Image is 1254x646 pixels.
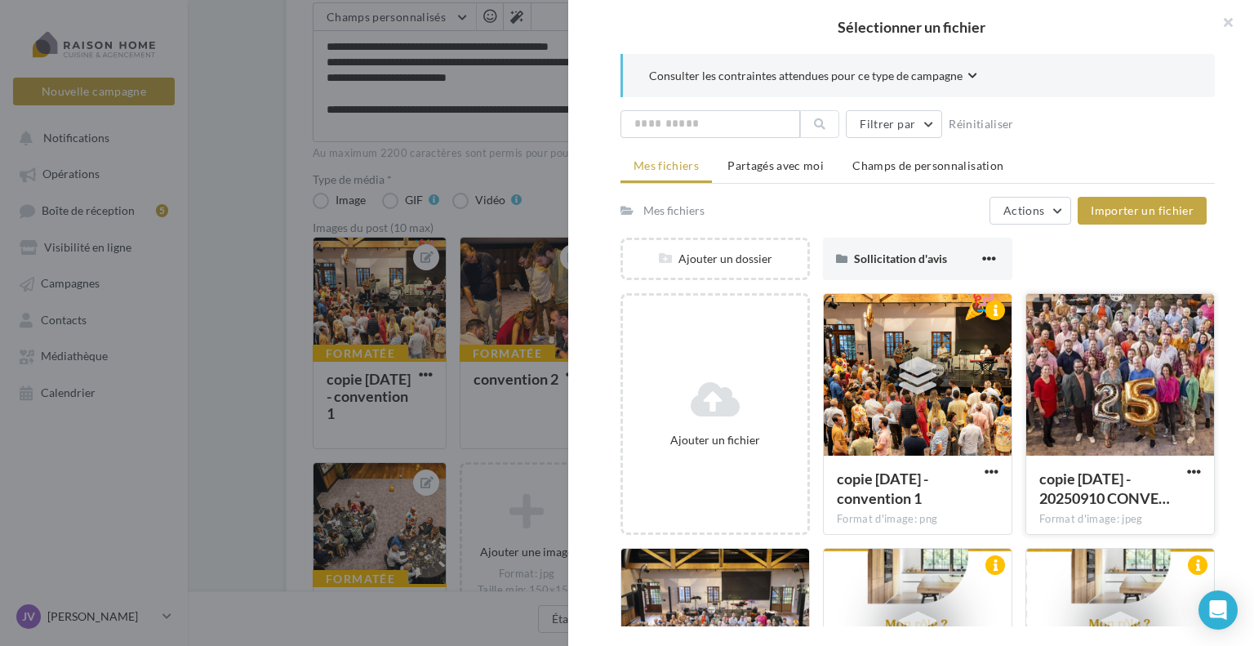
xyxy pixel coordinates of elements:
div: Format d'image: png [837,512,998,527]
h2: Sélectionner un fichier [594,20,1228,34]
span: Mes fichiers [634,158,699,172]
span: copie 26-09-2025 - convention 1 [837,470,928,507]
button: Actions [989,197,1071,225]
span: Sollicitation d'avis [854,252,947,265]
button: Importer un fichier [1078,197,1207,225]
span: Actions [1003,203,1044,217]
span: Importer un fichier [1091,203,1194,217]
button: Réinitialiser [942,114,1021,134]
div: Ajouter un fichier [629,432,801,448]
div: Ajouter un dossier [623,251,807,267]
span: copie 16-09-2025 - 20250910 CONVENTION RAISON HOME web-1 [1039,470,1170,507]
div: Mes fichiers [643,203,705,219]
span: Champs de personnalisation [852,158,1003,172]
button: Consulter les contraintes attendues pour ce type de campagne [649,67,977,87]
div: Format d'image: jpeg [1039,512,1201,527]
span: Consulter les contraintes attendues pour ce type de campagne [649,68,963,84]
button: Filtrer par [846,110,942,138]
div: Open Intercom Messenger [1198,590,1238,630]
span: Partagés avec moi [727,158,824,172]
